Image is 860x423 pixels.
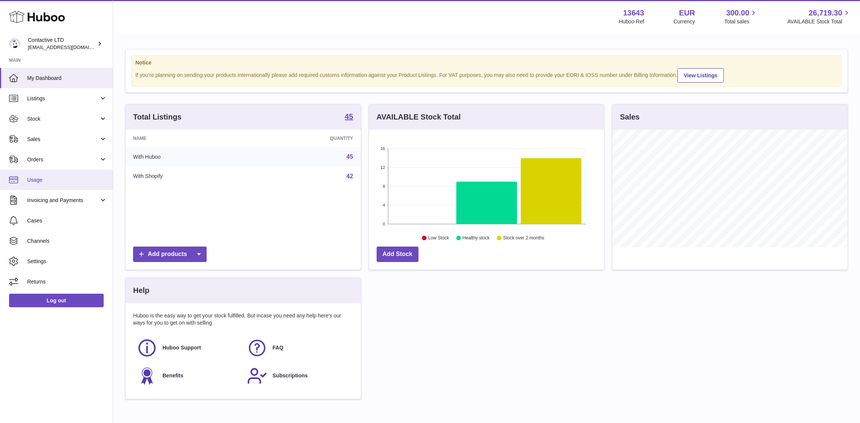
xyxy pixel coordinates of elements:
[9,38,20,49] img: soul@SOWLhome.com
[377,247,419,262] a: Add Stock
[9,294,104,307] a: Log out
[623,8,644,18] strong: 13643
[135,59,838,66] strong: Notice
[674,18,695,25] div: Currency
[724,8,758,25] a: 300.00 Total sales
[28,37,96,51] div: Contactive LTD
[27,156,99,163] span: Orders
[133,112,182,122] h3: Total Listings
[27,136,99,143] span: Sales
[27,217,107,224] span: Cases
[247,338,350,358] a: FAQ
[27,258,107,265] span: Settings
[27,197,99,204] span: Invoicing and Payments
[27,176,107,184] span: Usage
[346,153,353,160] a: 45
[787,18,851,25] span: AVAILABLE Stock Total
[809,8,842,18] span: 26,719.30
[345,113,353,122] a: 45
[383,184,385,189] text: 8
[620,112,639,122] h3: Sales
[679,8,695,18] strong: EUR
[345,113,353,120] strong: 45
[135,67,838,83] div: If you're planning on sending your products internationally please add required customs informati...
[27,238,107,245] span: Channels
[428,236,449,241] text: Low Stock
[137,338,239,358] a: Huboo Support
[252,130,360,147] th: Quantity
[28,44,111,50] span: [EMAIL_ADDRESS][DOMAIN_NAME]
[619,18,644,25] div: Huboo Ref
[346,173,353,179] a: 42
[162,344,201,351] span: Huboo Support
[27,95,99,102] span: Listings
[133,285,149,296] h3: Help
[724,18,758,25] span: Total sales
[726,8,749,18] span: 300.00
[133,312,353,326] p: Huboo is the easy way to get your stock fulfilled. But incase you need any help here's our ways f...
[27,278,107,285] span: Returns
[126,167,252,186] td: With Shopify
[162,372,183,379] span: Benefits
[247,366,350,386] a: Subscriptions
[137,366,239,386] a: Benefits
[380,165,385,170] text: 12
[133,247,207,262] a: Add products
[383,203,385,207] text: 4
[126,130,252,147] th: Name
[503,236,544,241] text: Stock over 2 months
[273,344,284,351] span: FAQ
[27,115,99,123] span: Stock
[377,112,461,122] h3: AVAILABLE Stock Total
[463,236,490,241] text: Healthy stock
[380,146,385,151] text: 16
[678,68,724,83] a: View Listings
[27,75,107,82] span: My Dashboard
[787,8,851,25] a: 26,719.30 AVAILABLE Stock Total
[273,372,308,379] span: Subscriptions
[126,147,252,167] td: With Huboo
[383,222,385,226] text: 0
